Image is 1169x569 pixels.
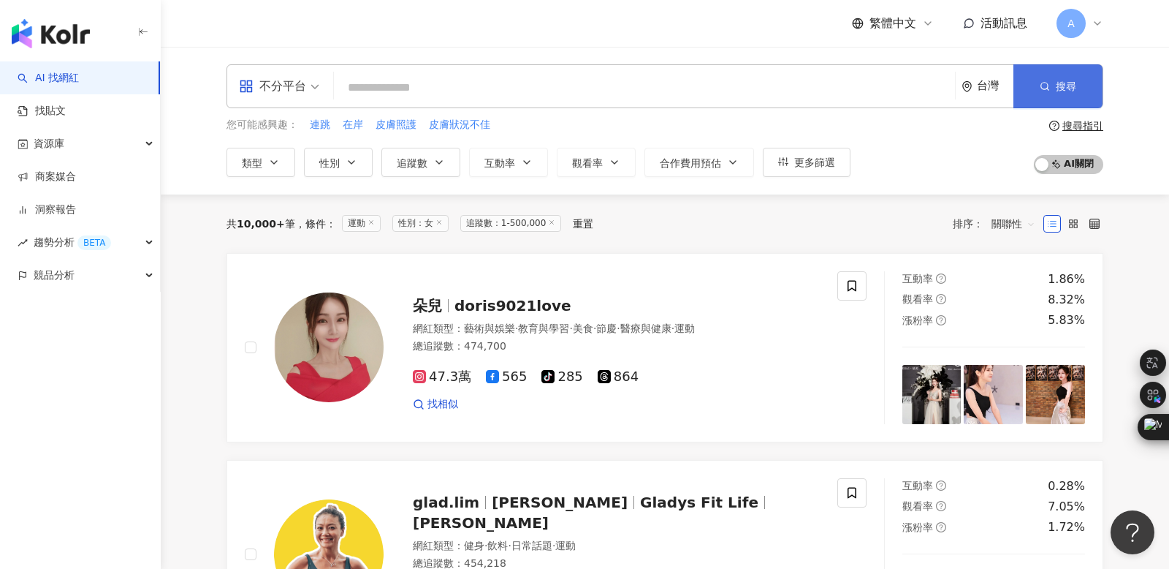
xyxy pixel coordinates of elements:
span: 追蹤數 [397,157,427,169]
button: 在岸 [342,117,364,133]
div: 7.05% [1048,499,1085,515]
button: 皮膚狀況不佳 [428,117,491,133]
span: question-circle [936,522,946,532]
span: 健身 [464,540,484,551]
span: 資源庫 [34,127,64,160]
span: 互動率 [484,157,515,169]
span: 在岸 [343,118,363,132]
a: 洞察報告 [18,203,76,217]
span: 觀看率 [902,500,933,512]
span: 趨勢分析 [34,226,111,259]
div: 排序： [953,212,1043,235]
div: 總追蹤數 ： 474,700 [413,339,820,354]
span: 10,000+ [237,218,285,230]
span: · [508,540,511,551]
span: · [515,323,518,334]
span: · [484,540,487,551]
span: 活動訊息 [980,16,1027,30]
span: 教育與學習 [518,323,569,334]
span: appstore [239,79,254,94]
span: 找相似 [427,397,458,412]
img: KOL Avatar [274,293,384,402]
span: 搜尋 [1056,80,1076,92]
div: 共 筆 [226,218,295,230]
span: · [593,323,596,334]
span: 美食 [573,323,593,334]
span: 類型 [242,157,262,169]
button: 合作費用預估 [644,148,754,177]
span: 565 [486,369,527,385]
iframe: Help Scout Beacon - Open [1111,510,1154,554]
div: 不分平台 [239,75,306,98]
span: 追蹤數：1-500,000 [460,215,562,232]
span: 運動 [342,215,381,232]
span: 性別 [319,157,340,169]
span: 您可能感興趣： [226,118,298,132]
span: 繁體中文 [869,15,916,31]
div: BETA [77,235,111,250]
span: 節慶 [596,323,617,334]
div: 1.72% [1048,519,1085,535]
span: A [1067,15,1075,31]
span: question-circle [936,315,946,325]
span: 285 [541,369,582,385]
button: 觀看率 [557,148,636,177]
a: 找貼文 [18,104,66,118]
span: 漲粉率 [902,521,933,533]
button: 性別 [304,148,373,177]
div: 網紅類型 ： [413,539,820,554]
img: logo [12,19,90,48]
span: · [552,540,555,551]
span: 更多篩選 [794,157,835,168]
span: 觀看率 [902,293,933,305]
a: 找相似 [413,397,458,412]
span: 互動率 [902,273,933,284]
img: post-image [902,365,962,424]
div: 8.32% [1048,292,1085,308]
span: question-circle [1049,121,1059,131]
span: 醫療與健康 [620,323,671,334]
span: 連跳 [310,118,330,132]
div: 5.83% [1048,312,1085,328]
a: searchAI 找網紅 [18,71,79,86]
span: 運動 [555,540,576,551]
span: [PERSON_NAME] [413,514,549,532]
button: 更多篩選 [763,148,850,177]
span: 關聯性 [991,212,1035,235]
button: 互動率 [469,148,548,177]
span: 觀看率 [572,157,603,169]
span: 條件 ： [295,218,336,230]
span: · [569,323,572,334]
span: 飲料 [487,540,508,551]
span: glad.lim [413,494,479,511]
span: [PERSON_NAME] [492,494,628,511]
span: question-circle [936,274,946,284]
div: 重置 [573,218,593,230]
span: question-circle [936,294,946,304]
span: 47.3萬 [413,369,471,385]
span: 漲粉率 [902,314,933,326]
button: 類型 [226,148,295,177]
span: question-circle [936,481,946,491]
img: post-image [964,365,1023,424]
div: 搜尋指引 [1062,120,1103,132]
span: 朵兒 [413,297,442,314]
span: 運動 [674,323,695,334]
span: question-circle [936,501,946,511]
img: post-image [1026,365,1085,424]
span: 藝術與娛樂 [464,323,515,334]
span: 合作費用預估 [660,157,721,169]
div: 0.28% [1048,478,1085,494]
span: 皮膚狀況不佳 [429,118,490,132]
button: 連跳 [309,117,331,133]
span: 日常話題 [511,540,552,551]
button: 追蹤數 [381,148,460,177]
div: 網紅類型 ： [413,322,820,336]
span: 864 [598,369,639,385]
span: 皮膚照護 [376,118,416,132]
span: environment [962,81,972,92]
span: 互動率 [902,480,933,491]
button: 皮膚照護 [375,117,417,133]
a: KOL Avatar朵兒doris9021love網紅類型：藝術與娛樂·教育與學習·美食·節慶·醫療與健康·運動總追蹤數：474,70047.3萬565285864找相似互動率question-... [226,253,1103,442]
button: 搜尋 [1013,64,1103,108]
